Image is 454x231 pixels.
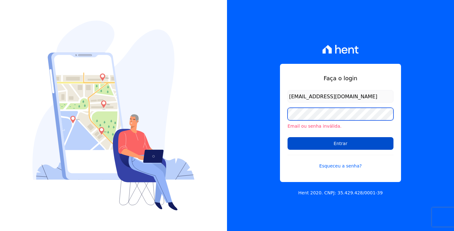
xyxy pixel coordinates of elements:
h1: Faça o login [288,74,393,82]
input: Entrar [288,137,393,150]
p: Hent 2020. CNPJ: 35.429.428/0001-39 [298,190,383,196]
input: Email [288,90,393,103]
a: Esqueceu a senha? [288,155,393,169]
li: Email ou senha inválida. [288,123,393,130]
img: Login [32,21,195,210]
